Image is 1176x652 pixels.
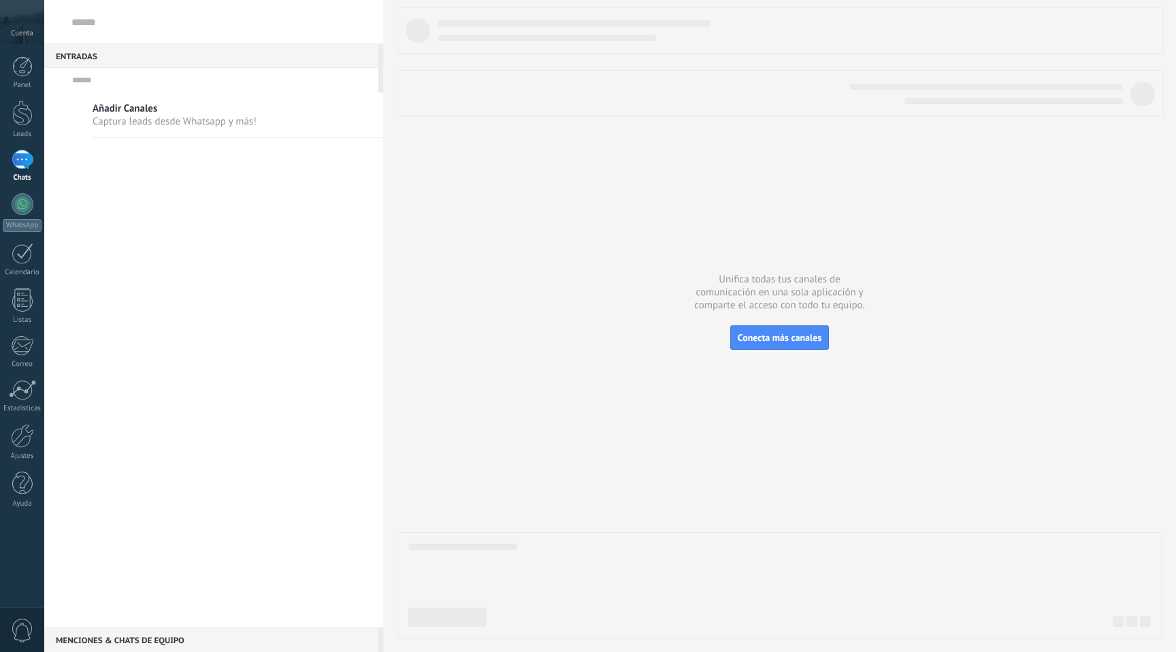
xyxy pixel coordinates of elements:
[44,44,378,68] div: Entradas
[730,325,829,350] button: Conecta más canales
[3,268,42,277] div: Calendario
[11,29,33,38] span: Cuenta
[3,404,42,413] div: Estadísticas
[93,115,257,128] span: Captura leads desde Whatsapp y más!
[93,102,257,115] span: Añadir Canales
[3,316,42,325] div: Listas
[738,331,821,344] span: Conecta más canales
[3,500,42,508] div: Ayuda
[3,81,42,90] div: Panel
[3,452,42,461] div: Ajustes
[3,219,42,232] div: WhatsApp
[3,174,42,182] div: Chats
[3,130,42,139] div: Leads
[44,627,378,652] div: Menciones & Chats de equipo
[3,360,42,369] div: Correo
